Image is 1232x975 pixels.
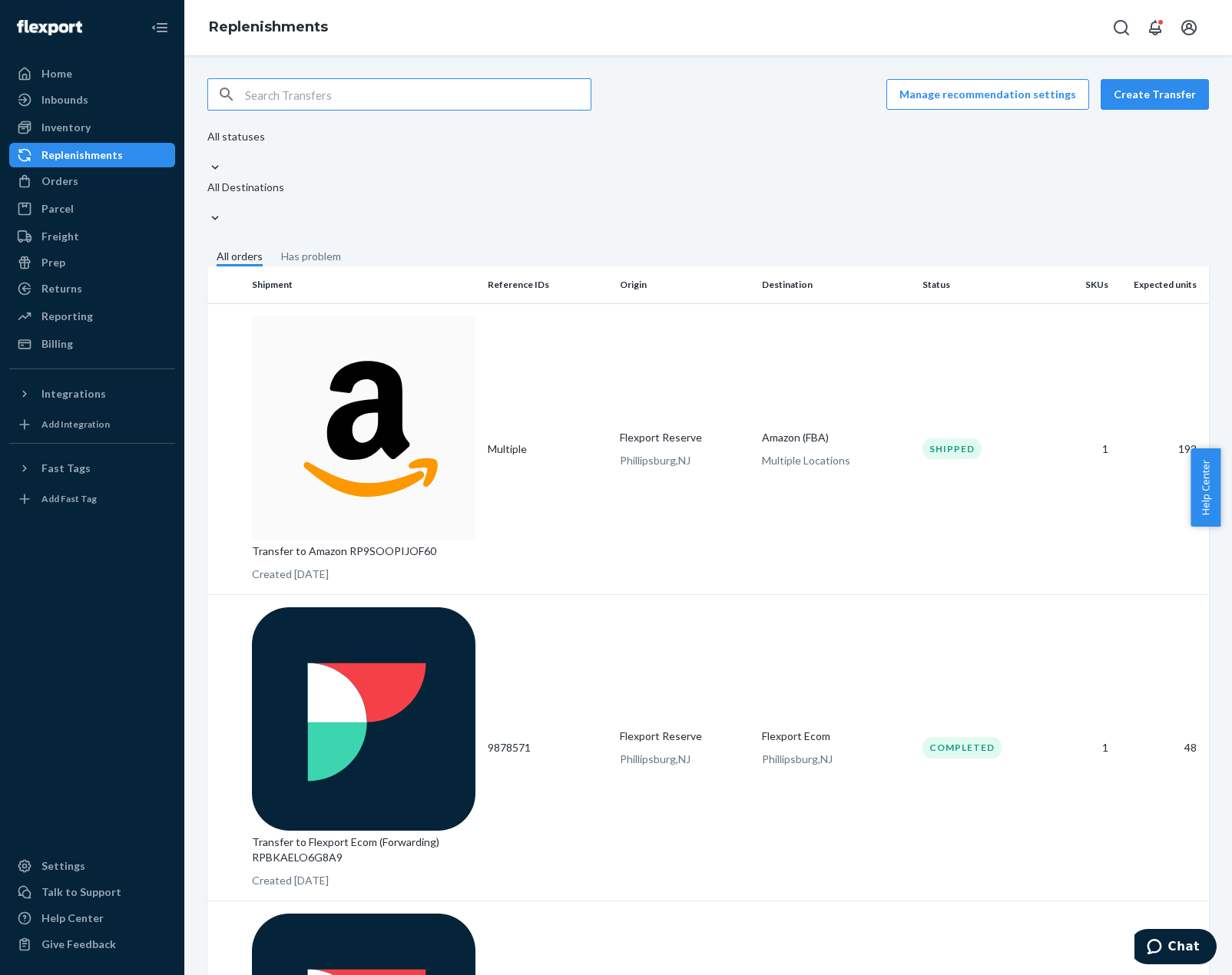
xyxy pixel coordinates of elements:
iframe: Opens a widget where you can chat to one of our agents [1134,929,1217,967]
img: Flexport logo [17,20,82,35]
th: Shipment [246,266,482,303]
a: Replenishments [209,18,328,35]
button: Close Navigation [144,12,175,43]
th: Destination [756,266,916,303]
p: Flexport Reserve [620,430,749,445]
td: 9878571 [482,594,614,901]
div: Has problem [281,249,341,264]
button: Talk to Support [9,880,175,904]
a: Freight [9,224,175,249]
div: Replenishments [41,147,123,163]
div: Add Fast Tag [41,492,97,505]
div: Returns [41,281,82,296]
button: Open Search Box [1106,12,1137,43]
div: Home [41,66,72,81]
a: Orders [9,169,175,193]
p: Amazon (FBA) [762,430,910,445]
a: Inbounds [9,88,175,112]
p: Created [DATE] [252,567,475,582]
td: 192 [1114,303,1209,594]
p: Multiple Locations [762,453,910,468]
div: Parcel [41,201,74,216]
button: Integrations [9,382,175,406]
div: Help Center [41,911,104,926]
p: Created [DATE] [252,873,475,888]
th: SKUs [1048,266,1114,303]
input: All statuses [207,144,209,160]
p: Phillipsburg , NJ [620,453,749,468]
a: Parcel [9,197,175,221]
input: All Destinations [207,195,209,210]
a: Reporting [9,304,175,329]
div: Integrations [41,386,106,402]
th: Expected units [1114,266,1209,303]
p: Phillipsburg , NJ [620,752,749,767]
div: Inbounds [41,92,88,107]
div: Shipped [922,438,982,459]
button: Open notifications [1140,12,1171,43]
div: Inventory [41,120,91,135]
div: Completed [922,737,1002,758]
p: Transfer to Amazon RP9SOOPIJOF60 [252,544,475,559]
p: Flexport Reserve [620,729,749,744]
a: Inventory [9,115,175,140]
div: All Destinations [207,180,284,195]
td: 1 [1048,594,1114,901]
a: Home [9,61,175,86]
input: Search Transfers [245,79,591,110]
th: Reference IDs [482,266,614,303]
th: Status [916,266,1048,303]
a: Add Integration [9,412,175,437]
a: Replenishments [9,143,175,167]
button: Help Center [1191,448,1220,527]
div: Talk to Support [41,884,121,900]
th: Origin [614,266,755,303]
td: Multiple [482,303,614,594]
p: Transfer to Flexport Ecom (Forwarding) RPBKAELO6G8A9 [252,835,475,865]
a: Prep [9,250,175,275]
div: Orders [41,174,78,189]
div: Settings [41,858,85,874]
a: Billing [9,332,175,356]
div: Give Feedback [41,937,116,952]
a: Settings [9,854,175,878]
div: Fast Tags [41,461,91,476]
div: Billing [41,336,73,352]
ol: breadcrumbs [197,5,340,50]
div: All orders [217,249,263,266]
button: Fast Tags [9,456,175,481]
div: All statuses [207,129,284,144]
button: Create Transfer [1101,79,1209,110]
p: Flexport Ecom [762,729,910,744]
div: Add Integration [41,418,110,431]
td: 48 [1114,594,1209,901]
button: Open account menu [1174,12,1204,43]
div: Prep [41,255,65,270]
button: Give Feedback [9,932,175,957]
a: Help Center [9,906,175,930]
a: Add Fast Tag [9,487,175,511]
button: Manage recommendation settings [886,79,1089,110]
p: Phillipsburg , NJ [762,752,910,767]
td: 1 [1048,303,1114,594]
div: Reporting [41,309,93,324]
a: Returns [9,276,175,301]
div: Freight [41,229,79,244]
